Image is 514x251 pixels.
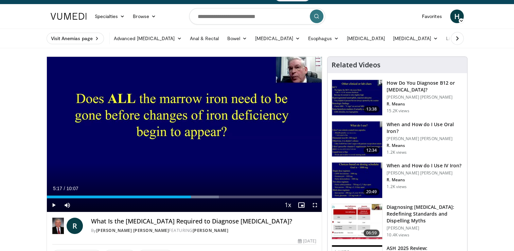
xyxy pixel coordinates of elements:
input: Search topics, interventions [189,8,325,24]
button: Play [47,198,60,212]
a: [PERSON_NAME] [PERSON_NAME] [96,228,169,233]
img: VuMedi Logo [51,13,87,20]
a: H [450,10,464,23]
a: Esophagus [304,32,343,45]
p: [PERSON_NAME] [387,225,463,231]
span: 5:17 [53,186,62,191]
div: By FEATURING [91,228,316,234]
a: Bowel [223,32,251,45]
img: 4e9eeae5-b6a7-41be-a190-5c4e432274eb.150x105_q85_crop-smart_upscale.jpg [332,121,382,157]
p: 1.2K views [387,150,407,155]
a: Browse [129,10,160,23]
p: R. Means [387,143,463,148]
a: Visit Anemias page [47,33,104,44]
a: Specialties [91,10,129,23]
button: Fullscreen [308,198,322,212]
a: 06:59 Diagnosing [MEDICAL_DATA]: Redefining Standards and Dispelling Myths [PERSON_NAME] 10.4K views [332,204,463,240]
p: 10.4K views [387,232,409,238]
video-js: Video Player [47,57,322,212]
p: [PERSON_NAME] [PERSON_NAME] [387,136,463,141]
a: R [67,218,83,234]
div: [DATE] [298,238,316,244]
img: 172d2151-0bab-4046-8dbc-7c25e5ef1d9f.150x105_q85_crop-smart_upscale.jpg [332,80,382,115]
button: Playback Rate [281,198,295,212]
a: Favorites [418,10,446,23]
span: 12:34 [364,147,380,154]
a: 13:38 How Do You Diagnose B12 or [MEDICAL_DATA]? [PERSON_NAME] [PERSON_NAME] R. Means 15.2K views [332,80,463,116]
img: Dr. Robert T. Means Jr. [52,218,64,234]
h4: Related Videos [332,61,380,69]
a: 20:49 When and How do I Use IV Iron? [PERSON_NAME] [PERSON_NAME] R. Means 1.2K views [332,162,463,198]
p: 15.2K views [387,108,409,114]
p: R. Means [387,177,461,183]
button: Enable picture-in-picture mode [295,198,308,212]
p: 1.2K views [387,184,407,189]
p: [PERSON_NAME] [PERSON_NAME] [387,170,461,176]
a: 12:34 When and How do I Use Oral Iron? [PERSON_NAME] [PERSON_NAME] R. Means 1.2K views [332,121,463,157]
a: [PERSON_NAME] [193,228,229,233]
span: 06:59 [364,230,380,236]
button: Mute [60,198,74,212]
h3: How Do You Diagnose B12 or [MEDICAL_DATA]? [387,80,463,93]
h3: Diagnosing [MEDICAL_DATA]: Redefining Standards and Dispelling Myths [387,204,463,224]
h3: When and How do I Use Oral Iron? [387,121,463,135]
a: [MEDICAL_DATA] [389,32,442,45]
p: R. Means [387,101,463,107]
span: 13:38 [364,106,380,113]
a: Advanced [MEDICAL_DATA] [110,32,186,45]
span: / [64,186,65,191]
h4: What Is the [MEDICAL_DATA] Required to Diagnose [MEDICAL_DATA]? [91,218,316,225]
a: Anal & Rectal [186,32,223,45]
a: [MEDICAL_DATA] [251,32,304,45]
div: Progress Bar [47,196,322,198]
span: 20:49 [364,188,380,195]
h3: When and How do I Use IV Iron? [387,162,461,169]
a: [MEDICAL_DATA] [343,32,389,45]
img: f7929ac2-4813-417a-bcb3-dbabb01c513c.150x105_q85_crop-smart_upscale.jpg [332,204,382,239]
a: Liver [442,32,467,45]
p: [PERSON_NAME] [PERSON_NAME] [387,95,463,100]
span: 10:07 [66,186,78,191]
img: 210b7036-983c-4937-bd73-ab58786e5846.150x105_q85_crop-smart_upscale.jpg [332,163,382,198]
